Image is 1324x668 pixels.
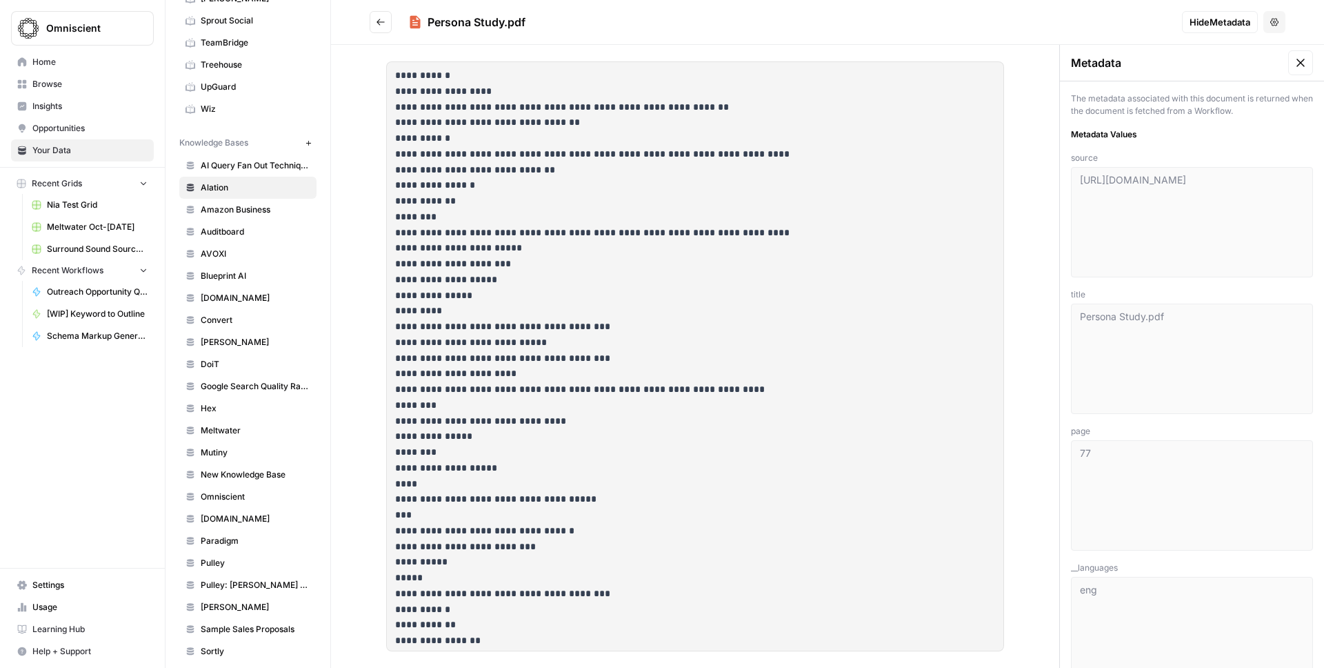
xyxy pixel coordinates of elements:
span: Hex [201,402,310,415]
a: Insights [11,95,154,117]
a: Sprout Social [179,10,317,32]
a: [WIP] Keyword to Outline [26,303,154,325]
a: Hex [179,397,317,420]
span: UpGuard [201,81,310,93]
span: Home [32,56,148,68]
span: [DOMAIN_NAME] [201,292,310,304]
a: Pulley: [PERSON_NAME] Ghostwriting [179,574,317,596]
span: Pulley [201,557,310,569]
a: Surround Sound Sources Grid (1) [26,238,154,260]
span: Browse [32,78,148,90]
a: Home [11,51,154,73]
img: Omniscient Logo [16,16,41,41]
span: Meltwater [201,424,310,437]
button: HideMetadata [1182,11,1258,33]
a: Mutiny [179,442,317,464]
a: Browse [11,73,154,95]
span: Omniscient [46,21,130,35]
span: Meltwater Oct-[DATE] [47,221,148,233]
a: Sortly [179,640,317,662]
a: [PERSON_NAME] [179,596,317,618]
span: AVOXI [201,248,310,260]
span: Treehouse [201,59,310,71]
a: [PERSON_NAME] [179,331,317,353]
span: Settings [32,579,148,591]
span: AI Query Fan Out Techniques [201,159,310,172]
a: Paradigm [179,530,317,552]
span: Sample Sales Proposals [201,623,310,636]
span: Alation [201,181,310,194]
span: Google Search Quality Rating Guidelines (SQR) [201,380,310,393]
span: TeamBridge [201,37,310,49]
span: Pulley: [PERSON_NAME] Ghostwriting [201,579,310,591]
textarea: [URL][DOMAIN_NAME] [1080,173,1304,271]
span: Metadata Values [1071,128,1313,141]
button: Recent Grids [11,173,154,194]
div: The metadata associated with this document is returned when the document is fetched from a Workflow. [1071,92,1313,117]
span: New Knowledge Base [201,469,310,481]
span: Omniscient [201,491,310,503]
a: AVOXI [179,243,317,265]
span: Schema Markup Generator [JSON] [47,330,148,342]
span: Your Data [32,144,148,157]
span: Outreach Opportunity Qualifier [47,286,148,298]
span: [DOMAIN_NAME] [201,513,310,525]
a: [DOMAIN_NAME] [179,508,317,530]
span: Opportunities [32,122,148,135]
a: Your Data [11,139,154,161]
a: Learning Hub [11,618,154,640]
a: UpGuard [179,76,317,98]
span: Sortly [201,645,310,658]
span: title [1071,288,1313,301]
a: Blueprint AI [179,265,317,287]
span: Hide Metadata [1190,15,1250,29]
span: source [1071,152,1313,164]
span: page [1071,425,1313,438]
a: Sample Sales Proposals [179,618,317,640]
a: Treehouse [179,54,317,76]
span: __languages [1071,562,1313,574]
button: Help + Support [11,640,154,662]
a: New Knowledge Base [179,464,317,486]
a: Pulley [179,552,317,574]
span: Knowledge Bases [179,137,248,149]
a: Outreach Opportunity Qualifier [26,281,154,303]
span: Mutiny [201,446,310,459]
textarea: 77 [1080,446,1304,544]
a: Wiz [179,98,317,120]
span: Auditboard [201,226,310,238]
a: Meltwater Oct-[DATE] [26,216,154,238]
a: Google Search Quality Rating Guidelines (SQR) [179,375,317,397]
span: Recent Grids [32,177,82,190]
div: Persona Study.pdf [428,14,525,30]
span: Convert [201,314,310,326]
a: Schema Markup Generator [JSON] [26,325,154,347]
span: Help + Support [32,645,148,658]
span: Usage [32,601,148,613]
span: Insights [32,100,148,112]
a: TeamBridge [179,32,317,54]
a: Meltwater [179,420,317,442]
a: Nia Test Grid [26,194,154,216]
span: Nia Test Grid [47,199,148,211]
a: DoiT [179,353,317,375]
span: [WIP] Keyword to Outline [47,308,148,320]
textarea: Persona Study.pdf [1080,310,1304,408]
a: Alation [179,177,317,199]
button: Workspace: Omniscient [11,11,154,46]
a: Opportunities [11,117,154,139]
span: Learning Hub [32,623,148,636]
span: DoiT [201,358,310,371]
span: Blueprint AI [201,270,310,282]
span: Recent Workflows [32,264,103,277]
span: [PERSON_NAME] [201,601,310,613]
span: [PERSON_NAME] [201,336,310,348]
a: [DOMAIN_NAME] [179,287,317,309]
a: Auditboard [179,221,317,243]
span: Amazon Business [201,204,310,216]
a: Settings [11,574,154,596]
span: Sprout Social [201,14,310,27]
button: Recent Workflows [11,260,154,281]
a: Usage [11,596,154,618]
a: AI Query Fan Out Techniques [179,155,317,177]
